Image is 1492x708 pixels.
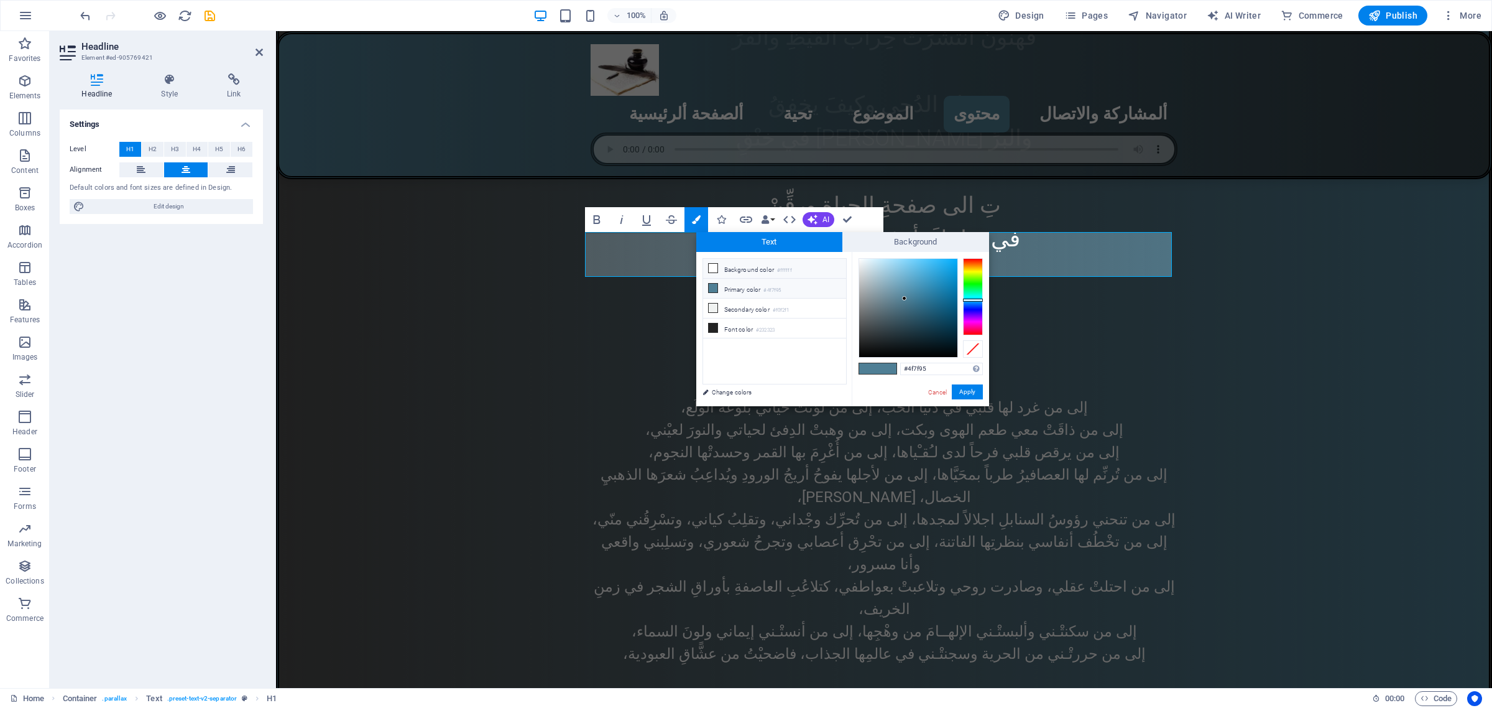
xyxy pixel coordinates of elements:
button: Publish [1358,6,1427,26]
span: Publish [1368,9,1417,22]
button: undo [78,8,93,23]
button: H4 [186,142,208,157]
button: Italic (Ctrl+I) [610,207,633,232]
button: Bold (Ctrl+B) [585,207,609,232]
i: Save (Ctrl+S) [203,9,217,23]
span: H3 [171,142,179,157]
h4: Settings [60,109,263,132]
span: Click to select. Double-click to edit [267,691,277,706]
h2: Headline [81,41,263,52]
span: Text [696,232,843,252]
p: Accordion [7,240,42,250]
span: . parallax [102,691,127,706]
p: Footer [14,464,36,474]
span: : [1394,694,1396,703]
i: Reload page [178,9,192,23]
button: reload [177,8,192,23]
h4: Link [205,73,263,100]
button: More [1437,6,1486,26]
span: 00 00 [1385,691,1404,706]
label: Alignment [70,162,119,177]
h4: Headline [60,73,139,100]
button: Link [734,207,758,232]
p: Header [12,427,37,437]
button: Navigator [1123,6,1192,26]
p: Slider [16,389,35,399]
span: More [1442,9,1481,22]
li: Primary color [703,279,846,299]
button: save [202,8,217,23]
button: Underline (Ctrl+U) [635,207,658,232]
h6: 100% [626,8,646,23]
p: Marketing [7,539,42,549]
span: H2 [149,142,157,157]
li: Secondary color [703,299,846,319]
p: Features [10,315,40,325]
div: Default colors and font sizes are defined in Design. [70,183,253,193]
span: H5 [215,142,223,157]
span: Background [842,232,989,252]
button: 100% [607,8,652,23]
i: This element is a customizable preset [242,695,247,702]
button: Pages [1059,6,1113,26]
p: Collections [6,576,44,586]
li: Background color [703,259,846,279]
span: AI Writer [1207,9,1261,22]
button: H2 [142,142,163,157]
small: #4f7f95 [763,286,781,295]
i: On resize automatically adjust zoom level to fit chosen device. [658,10,670,21]
h3: Element #ed-905769421 [81,52,238,63]
button: Usercentrics [1467,691,1482,706]
button: Strikethrough [660,207,683,232]
nav: breadcrumb [63,691,277,706]
small: #232323 [756,326,775,335]
p: Tables [14,277,36,287]
span: Design [998,9,1044,22]
li: Font color [703,319,846,338]
button: Icons [709,207,733,232]
span: Click to select. Double-click to edit [63,691,98,706]
span: Click to select. Double-click to edit [146,691,162,706]
button: H1 [119,142,141,157]
p: Forms [14,501,36,511]
span: Navigator [1128,9,1187,22]
button: Colors [684,207,708,232]
button: Click here to leave preview mode and continue editing [152,8,167,23]
a: Change colors [696,384,840,400]
span: AI [822,216,829,223]
h6: Session time [1372,691,1405,706]
a: Click to cancel selection. Double-click to open Pages [10,691,44,706]
p: Commerce [6,613,44,623]
p: Columns [9,128,40,138]
button: Design [993,6,1049,26]
p: Elements [9,91,41,101]
span: H6 [237,142,246,157]
div: Design (Ctrl+Alt+Y) [993,6,1049,26]
span: H1 [126,142,134,157]
span: Code [1421,691,1452,706]
p: Content [11,165,39,175]
p: Boxes [15,203,35,213]
button: Confirm (Ctrl+⏎) [836,207,859,232]
span: . preset-text-v2-separator [167,691,237,706]
i: Undo: Duplicate elements (Ctrl+Z) [78,9,93,23]
span: Commerce [1281,9,1343,22]
button: HTML [778,207,801,232]
button: H3 [164,142,186,157]
button: Apply [952,384,983,399]
small: #f0f2f1 [773,306,790,315]
small: #ffffff [777,266,792,275]
p: Favorites [9,54,40,63]
span: Pages [1064,9,1108,22]
button: Data Bindings [759,207,776,232]
button: AI [803,212,834,227]
span: #4f7f95 [878,363,896,374]
button: Edit design [70,199,253,214]
a: Cancel [927,388,949,397]
span: #4f7f95 [859,363,878,374]
div: Clear Color Selection [963,340,983,358]
span: Edit design [88,199,249,214]
button: Commerce [1276,6,1348,26]
span: H4 [193,142,201,157]
button: AI Writer [1202,6,1266,26]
